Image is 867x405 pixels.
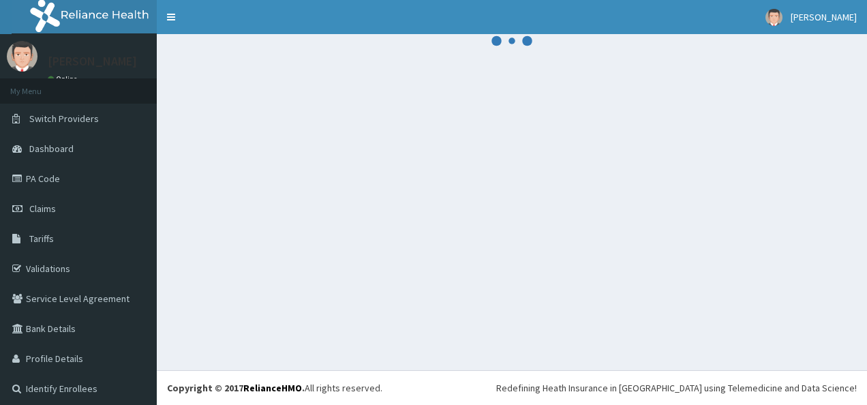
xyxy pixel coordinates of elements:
[791,11,857,23] span: [PERSON_NAME]
[29,142,74,155] span: Dashboard
[243,382,302,394] a: RelianceHMO
[29,202,56,215] span: Claims
[48,55,137,67] p: [PERSON_NAME]
[167,382,305,394] strong: Copyright © 2017 .
[29,232,54,245] span: Tariffs
[496,381,857,395] div: Redefining Heath Insurance in [GEOGRAPHIC_DATA] using Telemedicine and Data Science!
[48,74,80,84] a: Online
[157,370,867,405] footer: All rights reserved.
[7,41,37,72] img: User Image
[491,20,532,61] svg: audio-loading
[765,9,782,26] img: User Image
[29,112,99,125] span: Switch Providers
